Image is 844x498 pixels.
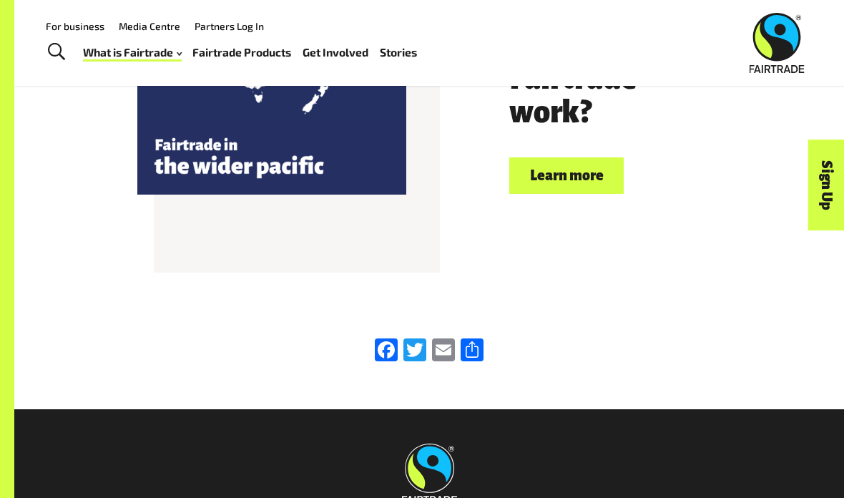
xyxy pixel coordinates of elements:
a: Email [429,338,458,363]
a: Facebook [372,338,401,363]
a: Fairtrade Products [192,42,291,62]
a: Twitter [401,338,429,363]
a: Get Involved [303,42,368,62]
img: Fairtrade Australia New Zealand logo [749,13,804,73]
a: Share [458,338,486,363]
a: Toggle Search [39,34,74,70]
a: Partners Log In [195,20,264,32]
a: Media Centre [119,20,180,32]
a: What is Fairtrade [83,42,182,62]
a: For business [46,20,104,32]
a: Stories [380,42,417,62]
a: Learn more [509,157,624,194]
